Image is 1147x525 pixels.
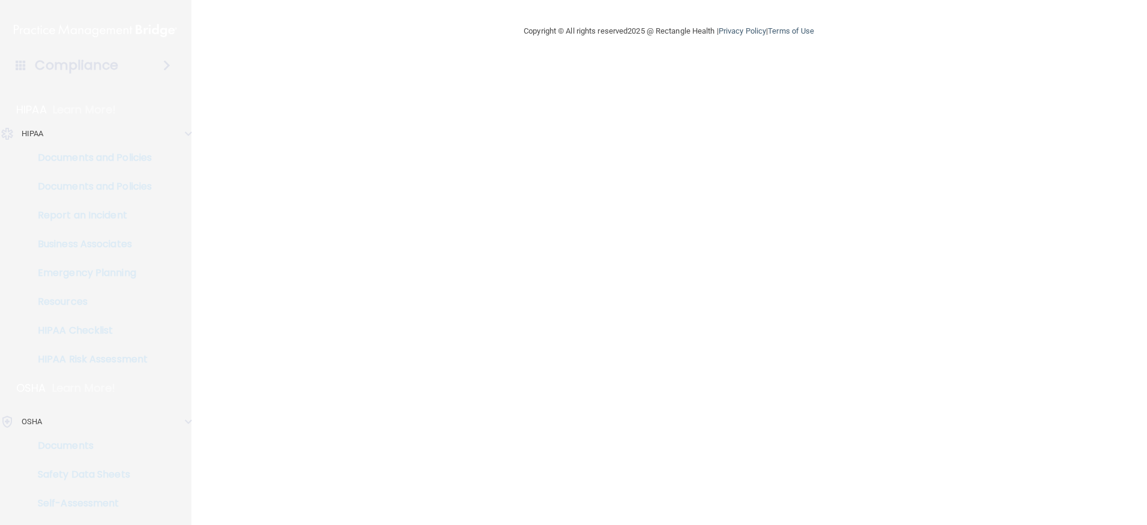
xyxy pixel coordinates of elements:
[22,127,44,141] p: HIPAA
[52,381,116,395] p: Learn More!
[8,353,172,365] p: HIPAA Risk Assessment
[719,26,766,35] a: Privacy Policy
[8,296,172,308] p: Resources
[450,12,888,50] div: Copyright © All rights reserved 2025 @ Rectangle Health | |
[8,181,172,193] p: Documents and Policies
[53,103,116,117] p: Learn More!
[35,57,118,74] h4: Compliance
[8,469,172,481] p: Safety Data Sheets
[768,26,814,35] a: Terms of Use
[16,103,47,117] p: HIPAA
[14,19,177,43] img: PMB logo
[8,238,172,250] p: Business Associates
[8,325,172,337] p: HIPAA Checklist
[8,152,172,164] p: Documents and Policies
[8,497,172,509] p: Self-Assessment
[22,415,42,429] p: OSHA
[8,440,172,452] p: Documents
[8,267,172,279] p: Emergency Planning
[8,209,172,221] p: Report an Incident
[16,381,46,395] p: OSHA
